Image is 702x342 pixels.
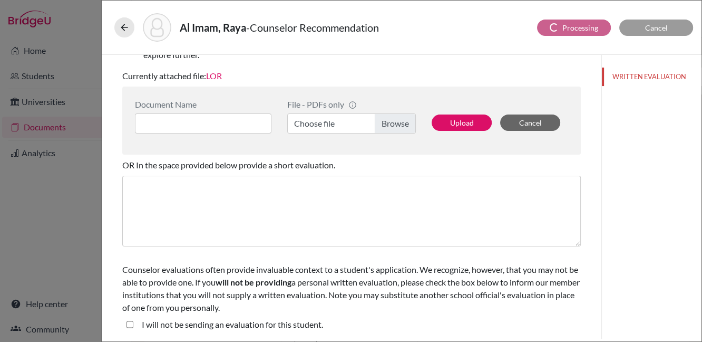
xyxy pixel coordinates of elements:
[206,71,222,81] a: LOR
[122,160,335,170] span: OR In the space provided below provide a short evaluation.
[246,21,379,34] span: - Counselor Recommendation
[287,99,416,109] div: File - PDFs only
[142,318,323,331] label: I will not be sending an evaluation for this student.
[432,115,492,131] button: Upload
[287,113,416,134] label: Choose file
[216,277,291,287] b: will not be providing
[348,101,357,109] span: info
[135,99,271,109] div: Document Name
[602,68,701,86] button: WRITTEN EVALUATION
[122,264,580,312] span: Counselor evaluations often provide invaluable context to a student's application. We recognize, ...
[500,115,560,131] button: Cancel
[180,21,246,34] strong: Al Imam, Raya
